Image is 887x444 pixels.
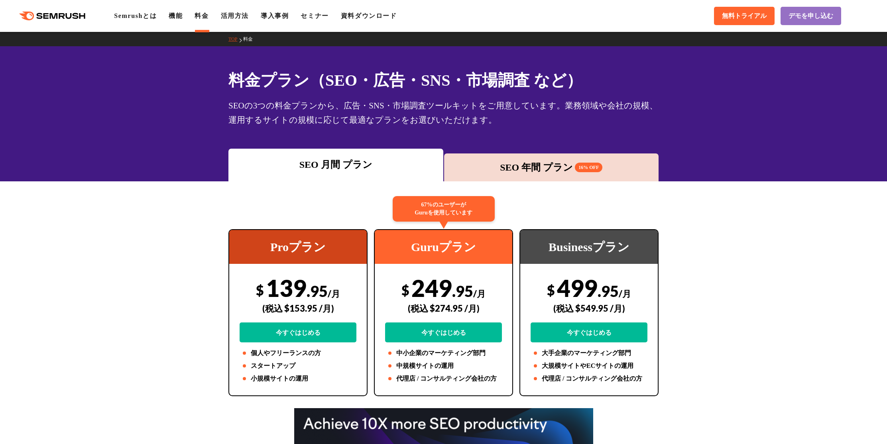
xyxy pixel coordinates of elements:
[240,322,356,342] a: 今すぐはじめる
[240,374,356,383] li: 小規模サイトの運用
[228,69,659,92] h1: 料金プラン（SEO・広告・SNS・市場調査 など）
[385,361,502,371] li: 中規模サイトの運用
[393,196,495,222] div: 67%のユーザーが Guruを使用しています
[385,274,502,342] div: 249
[547,282,555,298] span: $
[781,7,841,25] a: デモを申し込む
[531,322,647,342] a: 今すぐはじめる
[240,348,356,358] li: 個人やフリーランスの方
[520,230,658,264] div: Businessプラン
[375,230,512,264] div: Guruプラン
[714,7,775,25] a: 無料トライアル
[448,160,655,175] div: SEO 年間 プラン
[240,274,356,342] div: 139
[256,282,264,298] span: $
[789,12,833,20] span: デモを申し込む
[401,282,409,298] span: $
[385,322,502,342] a: 今すぐはじめる
[575,163,602,172] span: 16% OFF
[243,36,259,42] a: 料金
[229,230,367,264] div: Proプラン
[195,12,208,19] a: 料金
[307,282,328,300] span: .95
[531,374,647,383] li: 代理店 / コンサルティング会社の方
[228,36,243,42] a: TOP
[328,288,340,299] span: /月
[473,288,486,299] span: /月
[169,12,183,19] a: 機能
[531,348,647,358] li: 大手企業のマーケティング部門
[240,294,356,322] div: (税込 $153.95 /月)
[385,374,502,383] li: 代理店 / コンサルティング会社の方
[301,12,328,19] a: セミナー
[114,12,157,19] a: Semrushとは
[531,361,647,371] li: 大規模サイトやECサイトの運用
[385,294,502,322] div: (税込 $274.95 /月)
[619,288,631,299] span: /月
[228,98,659,127] div: SEOの3つの料金プランから、広告・SNS・市場調査ツールキットをご用意しています。業務領域や会社の規模、運用するサイトの規模に応じて最適なプランをお選びいただけます。
[261,12,289,19] a: 導入事例
[385,348,502,358] li: 中小企業のマーケティング部門
[341,12,397,19] a: 資料ダウンロード
[531,294,647,322] div: (税込 $549.95 /月)
[452,282,473,300] span: .95
[221,12,249,19] a: 活用方法
[722,12,767,20] span: 無料トライアル
[240,361,356,371] li: スタートアップ
[531,274,647,342] div: 499
[598,282,619,300] span: .95
[232,157,439,172] div: SEO 月間 プラン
